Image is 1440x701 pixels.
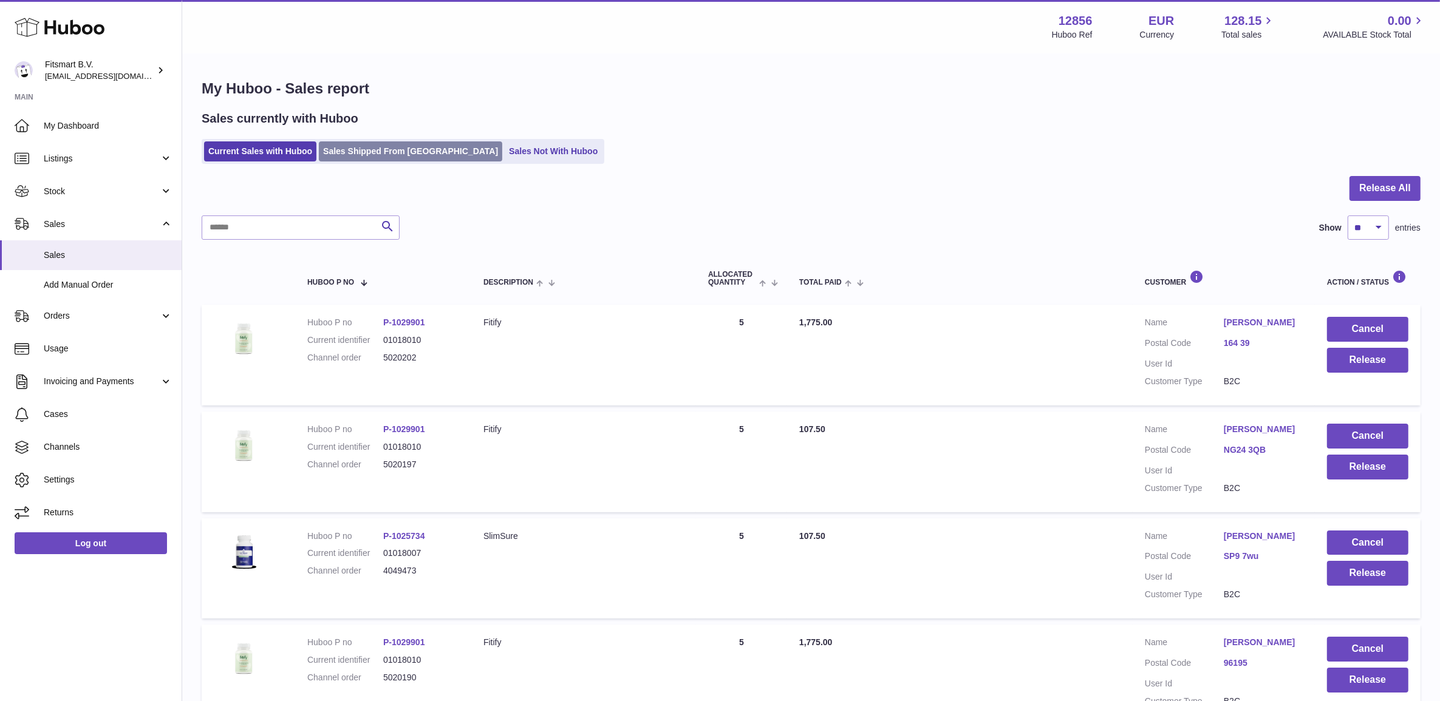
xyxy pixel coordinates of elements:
span: Stock [44,186,160,197]
dt: Huboo P no [307,317,383,328]
dt: Postal Code [1145,337,1224,352]
dd: 4049473 [383,565,459,577]
dt: Name [1145,317,1224,331]
strong: 12856 [1059,13,1093,29]
span: My Dashboard [44,120,172,132]
button: Cancel [1327,424,1408,449]
span: Settings [44,474,172,486]
a: SP9 7wu [1224,550,1303,562]
span: Huboo P no [307,279,354,286]
img: internalAdmin-12856@internal.huboo.com [15,61,33,80]
dt: Customer Type [1145,376,1224,387]
dt: Postal Code [1145,550,1224,565]
span: ALLOCATED Quantity [708,271,756,286]
dt: Name [1145,637,1224,651]
dt: Current identifier [307,547,383,559]
span: entries [1395,222,1421,234]
dd: B2C [1224,376,1303,387]
dd: 01018007 [383,547,459,559]
button: Release [1327,455,1408,479]
dt: Postal Code [1145,444,1224,459]
button: Release [1327,348,1408,373]
button: Cancel [1327,637,1408,662]
span: Description [483,279,533,286]
span: Returns [44,507,172,518]
dd: 5020190 [383,672,459,683]
dt: Channel order [307,565,383,577]
dt: Channel order [307,459,383,470]
dd: 5020202 [383,352,459,364]
dt: Huboo P no [307,424,383,435]
a: 96195 [1224,657,1303,669]
span: Orders [44,310,160,322]
div: SlimSure [483,530,684,542]
span: 107.50 [799,424,825,434]
a: NG24 3QB [1224,444,1303,456]
dt: Postal Code [1145,657,1224,672]
span: Total sales [1221,29,1275,41]
dt: User Id [1145,358,1224,370]
a: [PERSON_NAME] [1224,424,1303,435]
a: P-1029901 [383,317,425,327]
button: Cancel [1327,317,1408,342]
span: 128.15 [1224,13,1261,29]
span: 1,775.00 [799,637,833,647]
span: Total paid [799,279,842,286]
dd: B2C [1224,589,1303,600]
span: Sales [44,218,160,230]
a: [PERSON_NAME] [1224,530,1303,542]
dd: 01018010 [383,441,459,453]
a: 164 39 [1224,337,1303,349]
div: Customer [1145,270,1303,286]
dt: User Id [1145,678,1224,689]
dt: Customer Type [1145,483,1224,494]
img: 128561738056625.png [214,530,275,572]
a: 128.15 Total sales [1221,13,1275,41]
a: Log out [15,532,167,554]
td: 5 [696,411,787,512]
span: 0.00 [1388,13,1411,29]
label: Show [1319,222,1342,234]
h1: My Huboo - Sales report [202,79,1421,98]
dd: 01018010 [383,334,459,346]
dd: B2C [1224,483,1303,494]
button: Release [1327,561,1408,586]
a: [PERSON_NAME] [1224,637,1303,648]
dt: Huboo P no [307,637,383,648]
div: Fitsmart B.V. [45,59,154,82]
a: P-1029901 [383,637,425,647]
div: Fitify [483,424,684,435]
span: Cases [44,408,172,420]
a: [PERSON_NAME] [1224,317,1303,328]
div: Fitify [483,637,684,648]
span: Sales [44,249,172,261]
dt: Current identifier [307,441,383,453]
dd: 01018010 [383,654,459,666]
dt: Name [1145,424,1224,438]
button: Release [1327,668,1408,693]
span: 107.50 [799,531,825,541]
dt: User Id [1145,465,1224,476]
td: 5 [696,305,787,405]
a: Sales Not With Huboo [505,141,602,161]
span: 1,775.00 [799,317,833,327]
dd: 5020197 [383,459,459,470]
a: Current Sales with Huboo [204,141,316,161]
button: Release All [1350,176,1421,201]
a: 0.00 AVAILABLE Stock Total [1323,13,1425,41]
dt: Customer Type [1145,589,1224,600]
dt: Current identifier [307,654,383,666]
dt: Huboo P no [307,530,383,542]
dt: Channel order [307,672,383,683]
div: Currency [1140,29,1175,41]
td: 5 [696,518,787,619]
h2: Sales currently with Huboo [202,110,358,127]
span: Invoicing and Payments [44,376,160,387]
img: 128561739542540.png [214,317,275,360]
span: Channels [44,441,172,453]
dt: User Id [1145,571,1224,583]
div: Action / Status [1327,270,1408,286]
div: Fitify [483,317,684,328]
span: Usage [44,343,172,354]
a: P-1029901 [383,424,425,434]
